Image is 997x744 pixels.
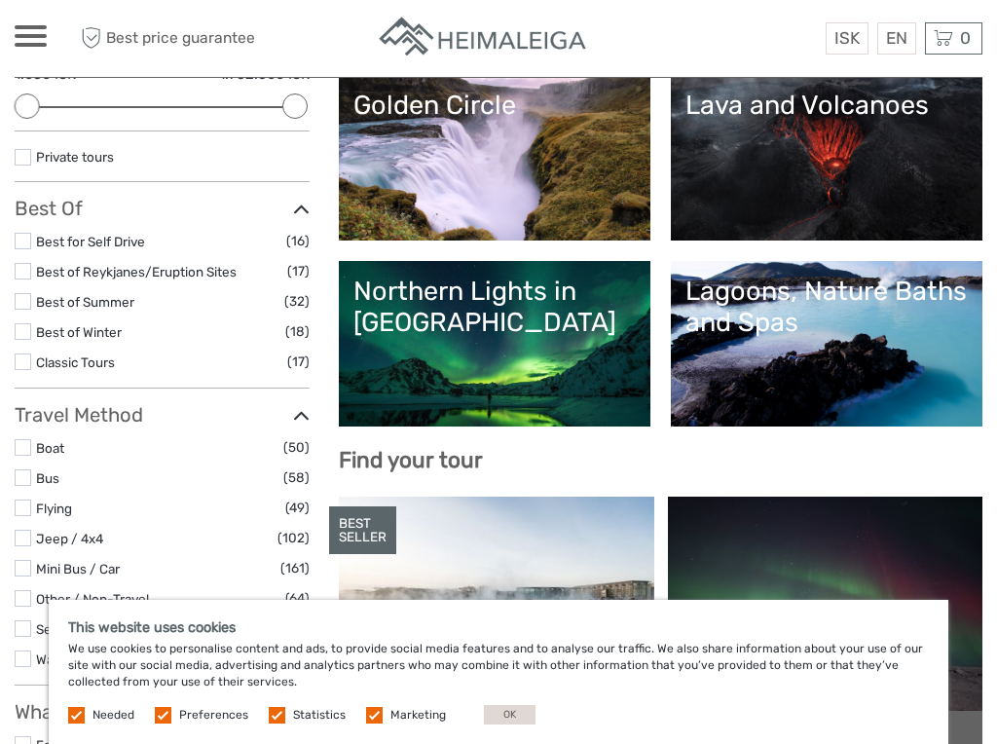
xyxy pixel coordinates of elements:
a: Best of Reykjanes/Eruption Sites [36,264,237,279]
a: Jeep / 4x4 [36,531,103,546]
span: ISK [834,28,860,48]
span: (64) [285,587,310,610]
span: Best price guarantee [76,22,257,55]
span: (32) [284,290,310,313]
h3: Best Of [15,197,310,220]
div: Lagoons, Nature Baths and Spas [685,276,968,339]
div: Northern Lights in [GEOGRAPHIC_DATA] [353,276,636,339]
a: Golden Circle [353,90,636,226]
span: (161) [280,557,310,579]
div: BEST SELLER [329,506,396,555]
h3: Travel Method [15,403,310,427]
label: Marketing [390,707,446,724]
a: Lagoons, Nature Baths and Spas [685,276,968,412]
a: Best for Self Drive [36,234,145,249]
img: Apartments in Reykjavik [377,15,591,62]
span: (18) [285,320,310,343]
a: Bus [36,470,59,486]
span: (58) [283,466,310,489]
a: Walking [36,651,82,667]
label: Preferences [179,707,248,724]
span: (50) [283,436,310,459]
a: Lava and Volcanoes [685,90,968,226]
span: (17) [287,260,310,282]
a: Self-Drive [36,621,97,637]
div: Golden Circle [353,90,636,121]
div: EN [877,22,916,55]
span: (102) [277,527,310,549]
div: Lava and Volcanoes [685,90,968,121]
h3: What do you want to see? [15,700,310,724]
b: Find your tour [339,447,483,473]
a: Best of Summer [36,294,134,310]
a: Flying [36,501,72,516]
a: Classic Tours [36,354,115,370]
span: (49) [285,497,310,519]
a: Boat [36,440,64,456]
a: Best of Winter [36,324,122,340]
p: We're away right now. Please check back later! [27,34,220,50]
span: 0 [957,28,974,48]
a: Mini Bus / Car [36,561,120,577]
button: Open LiveChat chat widget [224,30,247,54]
span: (16) [286,230,310,252]
div: We use cookies to personalise content and ads, to provide social media features and to analyse ou... [49,600,948,744]
h5: This website uses cookies [68,619,929,636]
a: Other / Non-Travel [36,591,149,607]
button: OK [484,705,535,725]
span: (17) [287,351,310,373]
label: Statistics [293,707,346,724]
label: Needed [92,707,134,724]
a: Northern Lights in [GEOGRAPHIC_DATA] [353,276,636,412]
a: Private tours [36,149,114,165]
